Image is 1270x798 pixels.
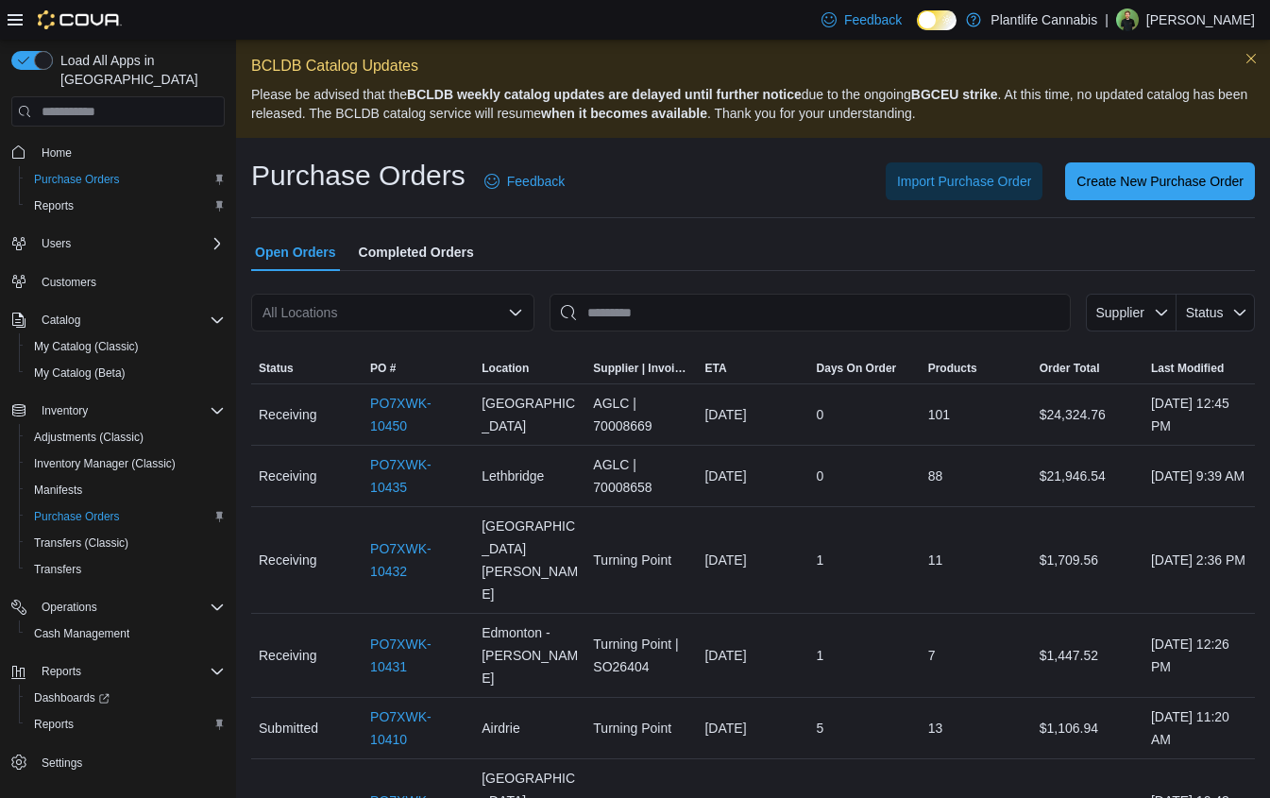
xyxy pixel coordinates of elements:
[844,10,902,29] span: Feedback
[4,307,232,333] button: Catalog
[1105,8,1109,31] p: |
[34,309,225,331] span: Catalog
[817,465,824,487] span: 0
[585,446,697,506] div: AGLC | 70008658
[26,505,127,528] a: Purchase Orders
[482,621,578,689] span: Edmonton - [PERSON_NAME]
[42,403,88,418] span: Inventory
[34,270,225,294] span: Customers
[26,426,225,449] span: Adjustments (Classic)
[26,452,183,475] a: Inventory Manager (Classic)
[482,515,578,605] span: [GEOGRAPHIC_DATA][PERSON_NAME]
[1186,305,1224,320] span: Status
[34,198,74,213] span: Reports
[1086,294,1177,331] button: Supplier
[259,361,294,376] span: Status
[19,450,232,477] button: Inventory Manager (Classic)
[26,687,225,709] span: Dashboards
[26,168,127,191] a: Purchase Orders
[407,87,802,102] strong: BCLDB weekly catalog updates are delayed until further notice
[34,626,129,641] span: Cash Management
[814,1,909,39] a: Feedback
[370,361,396,376] span: PO #
[34,535,128,551] span: Transfers (Classic)
[34,596,105,619] button: Operations
[1143,625,1255,686] div: [DATE] 12:26 PM
[34,232,225,255] span: Users
[34,752,90,774] a: Settings
[474,353,585,383] button: Location
[42,756,82,771] span: Settings
[359,233,474,271] span: Completed Orders
[42,236,71,251] span: Users
[1143,541,1255,579] div: [DATE] 2:36 PM
[259,465,316,487] span: Receiving
[259,644,316,667] span: Receiving
[697,457,808,495] div: [DATE]
[370,633,466,678] a: PO7XWK-10431
[1032,637,1143,674] div: $1,447.52
[251,157,466,195] h1: Purchase Orders
[1065,162,1255,200] button: Create New Purchase Order
[26,479,225,501] span: Manifests
[259,549,316,571] span: Receiving
[928,361,977,376] span: Products
[34,751,225,774] span: Settings
[34,365,126,381] span: My Catalog (Beta)
[1096,305,1144,320] span: Supplier
[34,430,144,445] span: Adjustments (Classic)
[26,713,225,736] span: Reports
[363,353,474,383] button: PO #
[34,399,95,422] button: Inventory
[251,85,1255,123] p: Please be advised that the due to the ongoing . At this time, no updated catalog has been release...
[251,353,363,383] button: Status
[34,456,176,471] span: Inventory Manager (Classic)
[697,353,808,383] button: ETA
[34,596,225,619] span: Operations
[817,717,824,739] span: 5
[370,392,466,437] a: PO7XWK-10450
[1040,361,1100,376] span: Order Total
[4,398,232,424] button: Inventory
[809,353,921,383] button: Days On Order
[34,660,225,683] span: Reports
[38,10,122,29] img: Cova
[4,138,232,165] button: Home
[34,690,110,705] span: Dashboards
[370,453,466,499] a: PO7XWK-10435
[928,403,950,426] span: 101
[42,664,81,679] span: Reports
[704,361,726,376] span: ETA
[697,396,808,433] div: [DATE]
[928,465,943,487] span: 88
[482,465,544,487] span: Lethbridge
[550,294,1071,331] input: This is a search bar. After typing your query, hit enter to filter the results lower in the page.
[370,705,466,751] a: PO7XWK-10410
[26,713,81,736] a: Reports
[53,51,225,89] span: Load All Apps in [GEOGRAPHIC_DATA]
[897,172,1031,191] span: Import Purchase Order
[34,339,139,354] span: My Catalog (Classic)
[1143,384,1255,445] div: [DATE] 12:45 PM
[817,403,824,426] span: 0
[26,505,225,528] span: Purchase Orders
[26,195,81,217] a: Reports
[34,142,79,164] a: Home
[26,362,225,384] span: My Catalog (Beta)
[19,711,232,738] button: Reports
[26,532,136,554] a: Transfers (Classic)
[19,503,232,530] button: Purchase Orders
[42,600,97,615] span: Operations
[26,195,225,217] span: Reports
[1151,361,1224,376] span: Last Modified
[26,479,90,501] a: Manifests
[911,87,998,102] strong: BGCEU strike
[26,558,225,581] span: Transfers
[42,313,80,328] span: Catalog
[34,271,104,294] a: Customers
[19,333,232,360] button: My Catalog (Classic)
[34,562,81,577] span: Transfers
[4,658,232,685] button: Reports
[817,644,824,667] span: 1
[1032,396,1143,433] div: $24,324.76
